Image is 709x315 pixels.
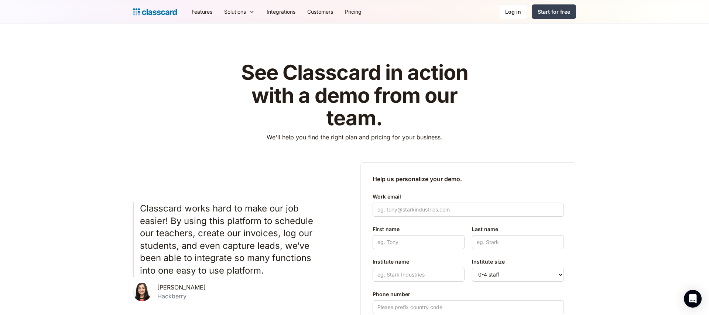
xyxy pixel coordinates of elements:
[218,3,261,20] div: Solutions
[140,202,325,277] p: Classcard works hard to make our job easier! By using this platform to schedule our teachers, cre...
[186,3,218,20] a: Features
[157,293,206,300] div: Hackberry
[373,290,564,299] label: Phone number
[499,4,527,19] a: Log in
[339,3,367,20] a: Pricing
[373,300,564,314] input: Please prefix country code
[373,175,564,183] h2: Help us personalize your demo.
[157,284,206,291] div: [PERSON_NAME]
[373,225,465,234] label: First name
[373,192,564,201] label: Work email
[532,4,576,19] a: Start for free
[133,7,177,17] a: home
[261,3,301,20] a: Integrations
[538,8,570,16] div: Start for free
[472,235,564,249] input: eg. Stark
[241,60,468,131] strong: See Classcard in action with a demo from our team.
[373,257,465,266] label: Institute name
[373,235,465,249] input: eg. Tony
[267,133,442,142] p: We'll help you find the right plan and pricing for your business.
[505,8,521,16] div: Log in
[684,290,702,308] div: Open Intercom Messenger
[373,268,465,282] input: eg. Stark Industries
[373,203,564,217] input: eg. tony@starkindustries.com
[472,257,564,266] label: Institute size
[472,225,564,234] label: Last name
[224,8,246,16] div: Solutions
[301,3,339,20] a: Customers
